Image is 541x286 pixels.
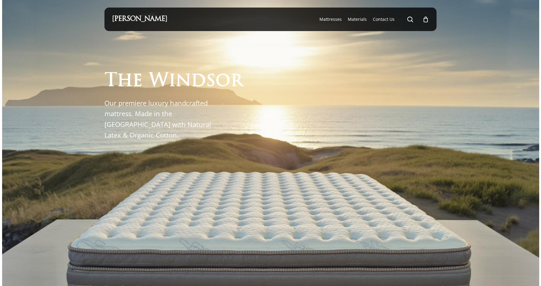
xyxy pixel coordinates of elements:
h1: The Windsor [104,72,243,91]
span: W [149,72,169,91]
span: h [117,72,133,91]
span: s [206,72,216,91]
span: n [176,72,191,91]
a: Materials [348,16,367,22]
span: r [230,72,243,91]
span: o [216,72,230,91]
a: Contact Us [373,16,395,22]
p: Our premiere luxury handcrafted mattress. Made in the [GEOGRAPHIC_DATA] with Natural Latex & Orga... [104,98,218,140]
a: Mattresses [319,16,342,22]
span: i [169,72,176,91]
a: [PERSON_NAME] [112,16,167,23]
span: e [133,72,142,91]
nav: Main Menu [316,8,429,31]
span: T [104,72,117,91]
span: d [191,72,206,91]
a: Cart [422,16,429,23]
